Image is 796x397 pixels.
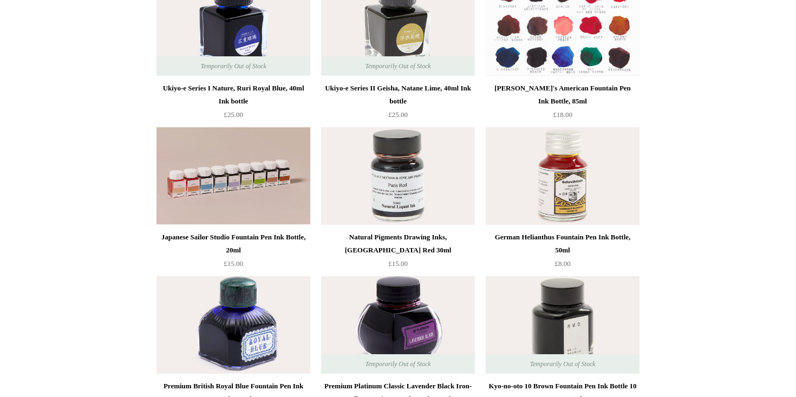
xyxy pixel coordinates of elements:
div: [PERSON_NAME]'s American Fountain Pen Ink Bottle, 85ml [488,82,637,108]
a: Ukiyo-e Series II Geisha, Natane Lime, 40ml Ink bottle £25.00 [321,82,475,126]
span: £18.00 [553,110,572,119]
div: Natural Pigments Drawing Inks, [GEOGRAPHIC_DATA] Red 30ml [324,231,472,257]
div: Ukiyo-e Series I Nature, Ruri Royal Blue, 40ml Ink bottle [159,82,308,108]
span: £15.00 [224,259,243,268]
span: £8.00 [554,259,570,268]
img: Kyo-no-oto 10 Brown Fountain Pen Ink Bottle 10 Brown, 40ml [486,276,640,374]
a: Ukiyo-e Series I Nature, Ruri Royal Blue, 40ml Ink bottle £25.00 [156,82,310,126]
span: £25.00 [388,110,408,119]
a: Premium British Royal Blue Fountain Pen Ink Bottle, 80ml Premium British Royal Blue Fountain Pen ... [156,276,310,374]
img: German Helianthus Fountain Pen Ink Bottle, 50ml [486,127,640,225]
div: German Helianthus Fountain Pen Ink Bottle, 50ml [488,231,637,257]
div: Ukiyo-e Series II Geisha, Natane Lime, 40ml Ink bottle [324,82,472,108]
span: £25.00 [224,110,243,119]
a: German Helianthus Fountain Pen Ink Bottle, 50ml German Helianthus Fountain Pen Ink Bottle, 50ml [486,127,640,225]
img: Natural Pigments Drawing Inks, Paris Red 30ml [321,127,475,225]
a: [PERSON_NAME]'s American Fountain Pen Ink Bottle, 85ml £18.00 [486,82,640,126]
a: Premium Platinum Classic Lavender Black Iron-Gall Fountain Pen Ink Bottle, 60ml Premium Platinum ... [321,276,475,374]
a: German Helianthus Fountain Pen Ink Bottle, 50ml £8.00 [486,231,640,275]
a: Japanese Sailor Studio Fountain Pen Ink Bottle, 20ml £15.00 [156,231,310,275]
span: Temporarily Out of Stock [190,56,277,76]
span: Temporarily Out of Stock [519,354,606,374]
span: Temporarily Out of Stock [354,354,441,374]
span: Temporarily Out of Stock [354,56,441,76]
a: Japanese Sailor Studio Fountain Pen Ink Bottle, 20ml Japanese Sailor Studio Fountain Pen Ink Bott... [156,127,310,225]
a: Kyo-no-oto 10 Brown Fountain Pen Ink Bottle 10 Brown, 40ml Kyo-no-oto 10 Brown Fountain Pen Ink B... [486,276,640,374]
span: £15.00 [388,259,408,268]
a: Natural Pigments Drawing Inks, [GEOGRAPHIC_DATA] Red 30ml £15.00 [321,231,475,275]
img: Premium Platinum Classic Lavender Black Iron-Gall Fountain Pen Ink Bottle, 60ml [321,276,475,374]
img: Japanese Sailor Studio Fountain Pen Ink Bottle, 20ml [156,127,310,225]
a: Natural Pigments Drawing Inks, Paris Red 30ml Natural Pigments Drawing Inks, Paris Red 30ml [321,127,475,225]
img: Premium British Royal Blue Fountain Pen Ink Bottle, 80ml [156,276,310,374]
div: Japanese Sailor Studio Fountain Pen Ink Bottle, 20ml [159,231,308,257]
